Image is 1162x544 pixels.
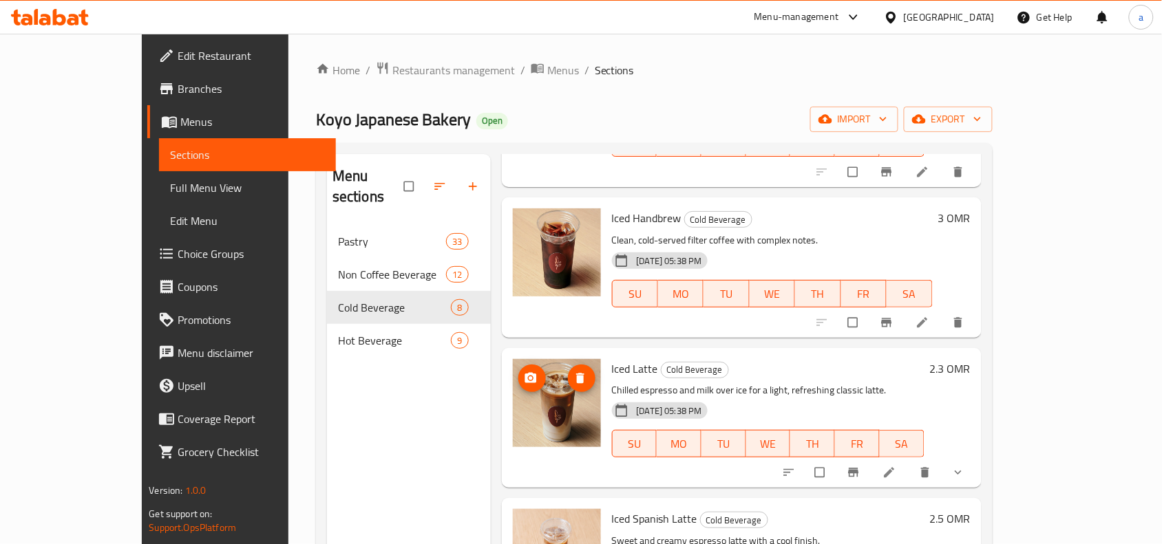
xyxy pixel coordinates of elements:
button: TU [704,280,749,307]
span: WE [752,434,785,454]
span: 12 [447,268,467,281]
button: Branch-specific-item [871,307,905,338]
button: show more [943,457,976,488]
div: Cold Beverage [700,512,768,528]
span: Coverage Report [178,411,325,427]
span: Grocery Checklist [178,444,325,460]
button: FR [835,430,880,457]
span: Koyo Japanese Bakery [316,104,471,135]
a: Full Menu View [159,171,336,204]
div: items [451,332,468,349]
h6: 2.3 OMR [930,359,971,378]
span: WE [755,284,790,304]
span: Sections [170,146,325,163]
span: Upsell [178,378,325,394]
span: Open [476,115,508,127]
a: Edit Restaurant [147,39,336,72]
button: SU [612,430,657,457]
span: Select to update [840,159,869,185]
li: / [520,62,525,78]
button: WE [746,430,791,457]
button: import [810,107,898,132]
button: delete image [568,365,595,392]
span: Version: [149,481,182,499]
div: [GEOGRAPHIC_DATA] [904,10,995,25]
a: Grocery Checklist [147,435,336,468]
li: / [584,62,589,78]
p: Clean, cold-served filter coffee with complex notes. [612,232,933,249]
img: Iced Handbrew [513,208,601,296]
span: TH [801,284,835,304]
span: Sort sections [425,171,458,202]
span: Cold Beverage [685,212,752,228]
a: Home [316,62,360,78]
button: Branch-specific-item [871,157,905,187]
nav: breadcrumb [316,61,993,79]
button: TU [701,430,746,457]
a: Edit menu item [916,165,932,179]
a: Coupons [147,270,336,303]
a: Choice Groups [147,237,336,270]
span: Full Menu View [170,179,325,196]
span: Menu disclaimer [178,345,325,361]
button: delete [943,157,976,187]
span: 8 [452,301,467,314]
a: Support.OpsPlatform [149,519,236,536]
p: Chilled espresso and milk over ice for a light, refreshing classic latte. [612,382,925,399]
span: Pastry [338,233,446,250]
span: Sections [595,62,634,78]
button: TH [790,430,835,457]
span: Select to update [807,459,836,486]
span: FR [841,434,874,454]
span: SU [618,434,652,454]
a: Coverage Report [147,402,336,435]
button: export [904,107,993,132]
button: SA [880,430,925,457]
span: FR [847,284,881,304]
span: export [915,111,982,128]
span: TH [796,434,830,454]
span: MO [664,284,698,304]
span: Iced Spanish Latte [612,508,697,529]
span: Edit Menu [170,213,325,229]
span: Iced Latte [612,358,658,379]
span: Hot Beverage [338,332,452,349]
span: Branches [178,80,325,97]
span: SA [885,434,919,454]
a: Edit menu item [916,316,932,329]
a: Restaurants management [376,61,515,79]
span: a [1139,10,1143,25]
a: Edit Menu [159,204,336,237]
span: Cold Beverage [701,512,768,528]
a: Promotions [147,303,336,336]
svg: Show Choices [951,466,965,479]
li: / [366,62,370,78]
span: Promotions [178,312,325,328]
div: Cold Beverage [661,362,729,378]
button: MO [657,430,701,457]
h6: 3 OMR [938,208,971,228]
img: Iced Latte [513,359,601,447]
span: MO [662,434,696,454]
div: Cold Beverage8 [327,291,491,324]
button: Branch-specific-item [838,457,871,488]
a: Upsell [147,369,336,402]
span: Restaurants management [392,62,515,78]
a: Edit menu item [883,466,899,479]
div: Menu-management [754,9,839,25]
div: items [446,233,468,250]
span: [DATE] 05:38 PM [631,254,708,268]
div: items [446,266,468,283]
span: TU [709,284,743,304]
div: Cold Beverage [684,211,752,228]
span: Menus [547,62,579,78]
a: Menus [147,105,336,138]
span: Select all sections [396,173,425,199]
button: MO [658,280,704,307]
span: Edit Restaurant [178,47,325,64]
span: 1.0.0 [185,481,207,499]
span: 33 [447,235,467,248]
a: Sections [159,138,336,171]
h6: 2.5 OMR [930,509,971,528]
